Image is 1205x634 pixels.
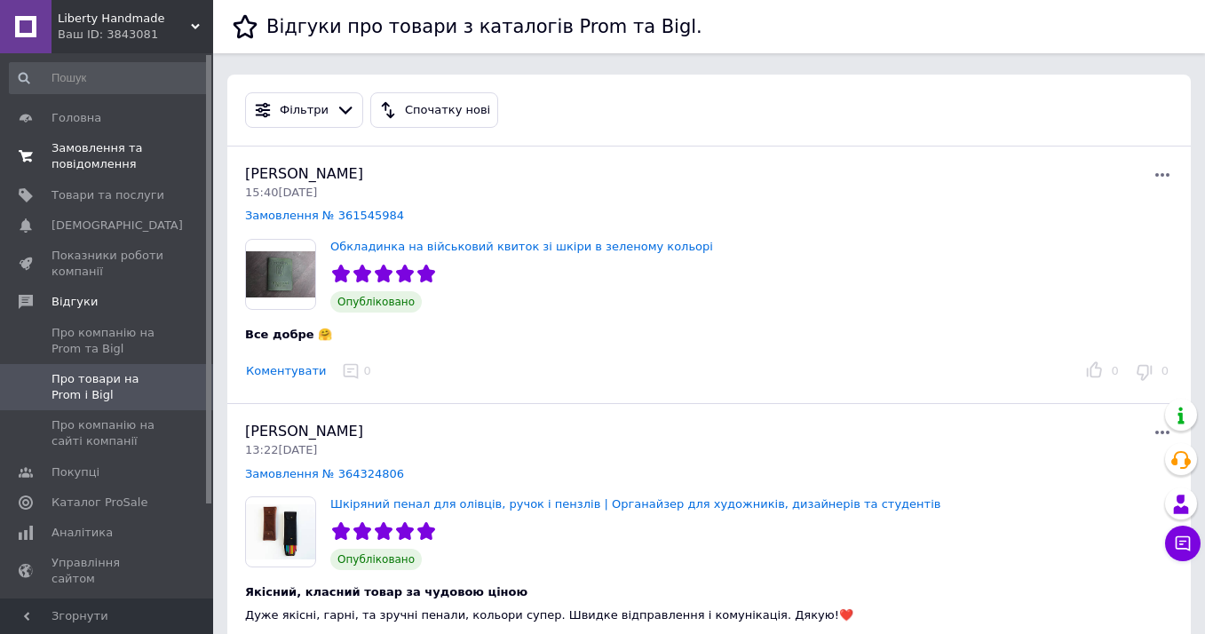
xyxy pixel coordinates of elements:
span: Опубліковано [330,549,422,570]
span: Аналітика [52,525,113,541]
span: [DEMOGRAPHIC_DATA] [52,218,183,234]
img: Обкладинка на військовий квиток зі шкіри в зеленому кольорі [246,240,315,309]
a: Замовлення № 361545984 [245,209,404,222]
input: Пошук [9,62,210,94]
span: Про компанію на Prom та Bigl [52,325,164,357]
span: Дуже якісні, гарні, та зручні пенали, кольори супер. Швидке відправлення і комунікація. Дякую!❤️ [245,608,853,622]
span: Показники роботи компанії [52,248,164,280]
a: Замовлення № 364324806 [245,467,404,480]
h1: Відгуки про товари з каталогів Prom та Bigl. [266,16,702,37]
span: Товари та послуги [52,187,164,203]
span: Про компанію на сайті компанії [52,417,164,449]
span: Головна [52,110,101,126]
span: Якісний, класний товар за чудовою ціною [245,585,527,598]
span: Управління сайтом [52,555,164,587]
div: Фільтри [276,101,332,120]
span: [PERSON_NAME] [245,165,363,182]
span: Опубліковано [330,291,422,313]
div: Спочатку нові [401,101,494,120]
span: Покупці [52,464,99,480]
button: Коментувати [245,362,327,381]
span: Замовлення та повідомлення [52,140,164,172]
span: Все добре 🤗 [245,328,332,341]
span: Liberty Handmade [58,11,191,27]
span: Каталог ProSale [52,495,147,511]
button: Спочатку нові [370,92,498,128]
img: Шкіряний пенал для олівців, ручок і пензлів | Органайзер для художників, дизайнерів та студентів [246,497,315,567]
button: Чат з покупцем [1165,526,1201,561]
a: Шкіряний пенал для олівців, ручок і пензлів | Органайзер для художників, дизайнерів та студентів [330,497,940,511]
span: [PERSON_NAME] [245,423,363,440]
span: Відгуки [52,294,98,310]
span: 15:40[DATE] [245,186,317,199]
button: Фільтри [245,92,363,128]
span: Про товари на Prom і Bigl [52,371,164,403]
span: 13:22[DATE] [245,443,317,456]
div: Ваш ID: 3843081 [58,27,213,43]
a: Обкладинка на військовий квиток зі шкіри в зеленому кольорі [330,240,713,253]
